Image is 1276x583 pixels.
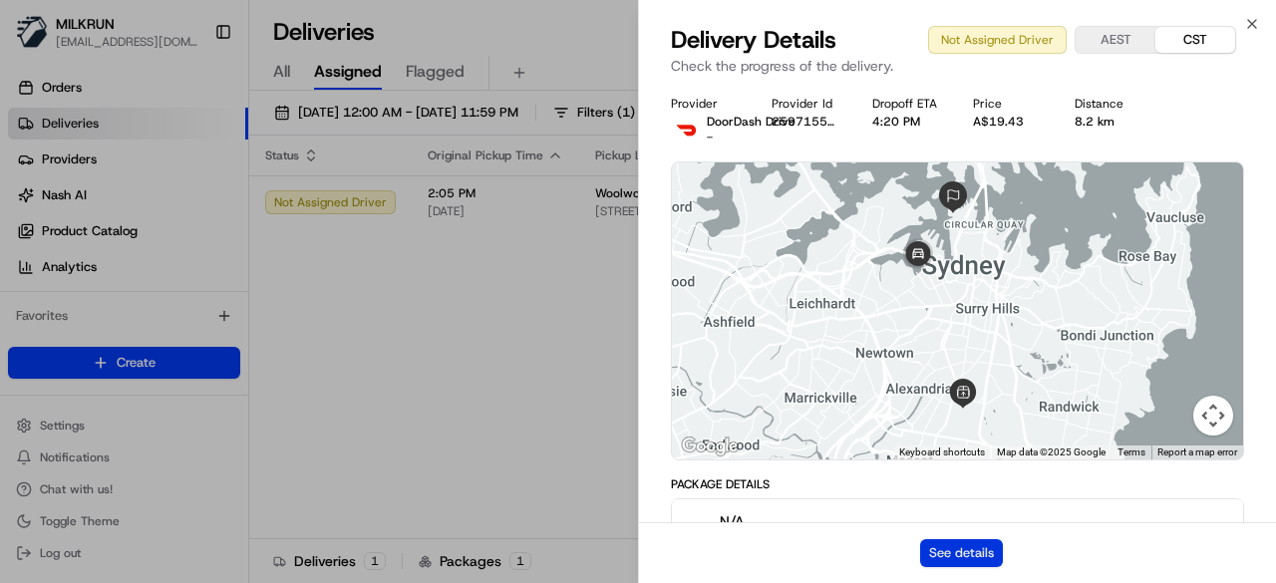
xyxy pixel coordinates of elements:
[872,114,941,130] div: 4:20 PM
[672,499,1243,563] button: N/A
[707,130,713,146] span: -
[973,96,1042,112] div: Price
[872,96,941,112] div: Dropoff ETA
[1157,446,1237,457] a: Report a map error
[920,539,1003,567] button: See details
[671,56,1244,76] p: Check the progress of the delivery.
[671,114,703,146] img: doordash_logo_v2.png
[1075,114,1143,130] div: 8.2 km
[1076,27,1155,53] button: AEST
[671,96,740,112] div: Provider
[707,114,796,130] span: DoorDash Drive
[1155,27,1235,53] button: CST
[1193,396,1233,436] button: Map camera controls
[720,511,786,531] span: N/A
[899,445,985,459] button: Keyboard shortcuts
[997,446,1106,457] span: Map data ©2025 Google
[671,24,836,56] span: Delivery Details
[1117,446,1145,457] a: Terms (opens in new tab)
[671,476,1244,492] div: Package Details
[677,434,743,459] img: Google
[973,114,1042,130] div: A$19.43
[772,114,840,130] button: 2597155009
[1075,96,1143,112] div: Distance
[677,434,743,459] a: Open this area in Google Maps (opens a new window)
[772,96,840,112] div: Provider Id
